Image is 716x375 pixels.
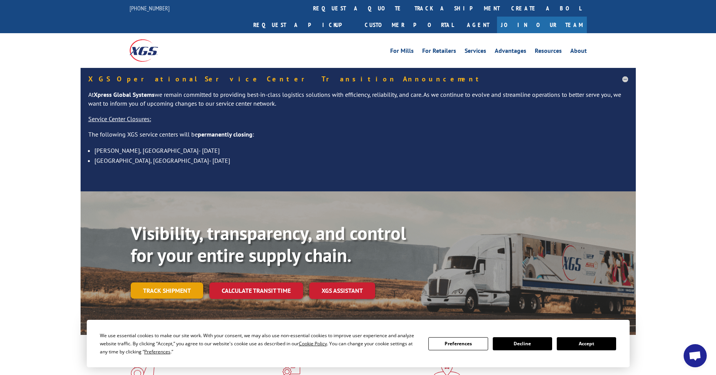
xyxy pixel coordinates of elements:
li: [PERSON_NAME], [GEOGRAPHIC_DATA]- [DATE] [94,145,628,155]
a: About [570,48,587,56]
a: [PHONE_NUMBER] [130,4,170,12]
a: For Mills [390,48,414,56]
a: Request a pickup [248,17,359,33]
a: XGS ASSISTANT [309,282,375,299]
a: Services [465,48,486,56]
a: Open chat [684,344,707,367]
p: At we remain committed to providing best-in-class logistics solutions with efficiency, reliabilit... [88,90,628,115]
a: Customer Portal [359,17,459,33]
div: Cookie Consent Prompt [87,320,630,367]
a: Resources [535,48,562,56]
a: Agent [459,17,497,33]
a: Advantages [495,48,526,56]
a: For Retailers [422,48,456,56]
strong: Xpress Global Systems [94,91,155,98]
a: Calculate transit time [209,282,303,299]
a: Track shipment [131,282,203,299]
strong: permanently closing [198,130,253,138]
li: [GEOGRAPHIC_DATA], [GEOGRAPHIC_DATA]- [DATE] [94,155,628,166]
h5: XGS Operational Service Center Transition Announcement [88,76,628,83]
div: We use essential cookies to make our site work. With your consent, we may also use non-essential ... [100,331,419,356]
button: Accept [557,337,616,350]
span: Preferences [144,348,170,355]
button: Preferences [428,337,488,350]
button: Decline [493,337,552,350]
a: Join Our Team [497,17,587,33]
p: The following XGS service centers will be : [88,130,628,145]
u: Service Center Closures: [88,115,151,123]
b: Visibility, transparency, and control for your entire supply chain. [131,221,406,267]
span: Cookie Policy [299,340,327,347]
